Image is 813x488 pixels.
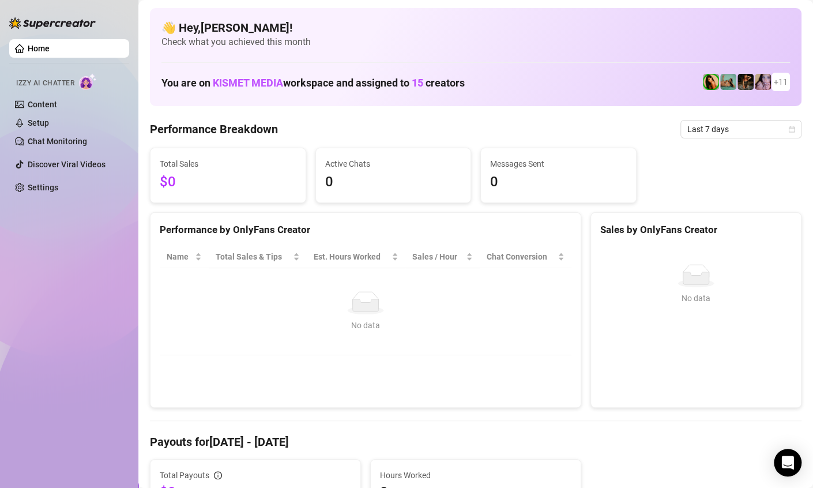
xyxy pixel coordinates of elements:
[209,246,307,268] th: Total Sales & Tips
[28,100,57,109] a: Content
[160,469,209,482] span: Total Payouts
[28,160,106,169] a: Discover Viral Videos
[490,171,627,193] span: 0
[325,157,462,170] span: Active Chats
[720,74,736,90] img: Boo VIP
[490,157,627,170] span: Messages Sent
[167,250,193,263] span: Name
[160,222,571,238] div: Performance by OnlyFans Creator
[325,171,462,193] span: 0
[28,44,50,53] a: Home
[79,73,97,90] img: AI Chatter
[9,17,96,29] img: logo-BBDzfeDw.svg
[405,246,480,268] th: Sales / Hour
[161,36,790,48] span: Check what you achieved this month
[788,126,795,133] span: calendar
[161,77,465,89] h1: You are on workspace and assigned to creators
[28,137,87,146] a: Chat Monitoring
[380,469,571,482] span: Hours Worked
[487,250,555,263] span: Chat Conversion
[687,121,795,138] span: Last 7 days
[703,74,719,90] img: Jade
[216,250,291,263] span: Total Sales & Tips
[28,183,58,192] a: Settings
[737,74,754,90] img: Ańa
[213,77,283,89] span: KISMET MEDIA
[314,250,389,263] div: Est. Hours Worked
[171,319,560,332] div: No data
[160,246,209,268] th: Name
[412,77,423,89] span: 15
[774,76,788,88] span: + 11
[150,434,801,450] h4: Payouts for [DATE] - [DATE]
[16,78,74,89] span: Izzy AI Chatter
[774,449,801,476] div: Open Intercom Messenger
[600,222,792,238] div: Sales by OnlyFans Creator
[28,118,49,127] a: Setup
[160,157,296,170] span: Total Sales
[150,121,278,137] h4: Performance Breakdown
[755,74,771,90] img: Lea
[412,250,464,263] span: Sales / Hour
[161,20,790,36] h4: 👋 Hey, [PERSON_NAME] !
[605,292,787,305] div: No data
[480,246,571,268] th: Chat Conversion
[160,171,296,193] span: $0
[214,471,222,479] span: info-circle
